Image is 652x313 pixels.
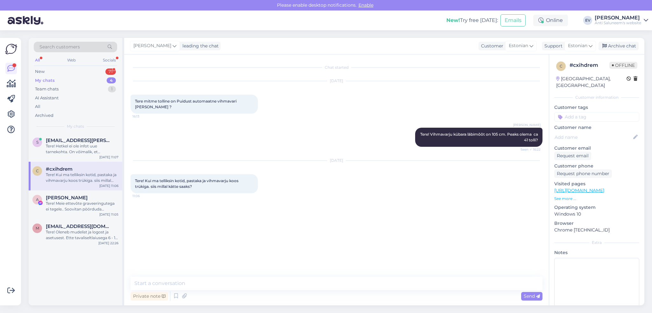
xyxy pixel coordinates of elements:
[105,68,116,75] div: 71
[5,43,17,55] img: Askly Logo
[35,103,40,110] div: All
[46,166,73,172] span: #cxihdrem
[554,124,639,131] p: Customer name
[35,95,59,101] div: AI Assistant
[554,145,639,152] p: Customer email
[46,201,118,212] div: Tere! Meie ettevõte graveeringutega ei tegele.. Soovitan pöörduda [DOMAIN_NAME] Vene [PERSON_NAME...
[98,241,118,245] div: [DATE] 22:26
[533,15,568,26] div: Online
[554,104,639,111] p: Customer tags
[66,56,77,64] div: Web
[107,77,116,84] div: 4
[554,169,612,178] div: Request phone number
[570,61,609,69] div: # cxihdrem
[595,15,641,20] div: [PERSON_NAME]
[108,86,116,92] div: 1
[568,42,587,49] span: Estonian
[599,42,639,50] div: Archive chat
[135,99,237,109] span: Tere mitme tolline on Puidust automaatne vihmavari [PERSON_NAME] ?
[554,220,639,227] p: Browser
[609,62,637,69] span: Offline
[35,86,59,92] div: Team chats
[46,172,118,183] div: Tere! Kui ma telliksin kotid, pastaka ja vihmavarju koos trükiga. siis millal kätte saaks?
[554,163,639,169] p: Customer phone
[36,168,39,173] span: c
[36,226,39,231] span: M
[517,147,541,152] span: Seen ✓ 16:22
[446,17,498,24] div: Try free [DATE]:
[500,14,526,26] button: Emails
[554,188,604,193] a: [URL][DOMAIN_NAME]
[554,249,639,256] p: Notes
[132,194,156,198] span: 11:06
[542,43,563,49] div: Support
[102,56,117,64] div: Socials
[131,65,542,70] div: Chat started
[554,95,639,100] div: Customer information
[513,123,541,127] span: [PERSON_NAME]
[554,152,591,160] div: Request email
[99,212,118,217] div: [DATE] 11:05
[39,44,80,50] span: Search customers
[420,132,539,142] span: Tere! Vihmavarju kübara läbimõõt on 105 cm. Peaks olema ca 41 tolli?
[357,2,375,8] span: Enable
[67,124,84,129] span: My chats
[509,42,528,49] span: Estonian
[35,112,53,119] div: Archived
[180,43,219,49] div: leading the chat
[131,158,542,163] div: [DATE]
[46,229,118,241] div: Tere! Oleneb mudelist ja logost ja asetusest. Ette tavaliseltlaiusega 6 - 10 cm.
[46,224,112,229] span: Madismaeste@gmail.com
[595,15,648,25] a: [PERSON_NAME]Anti Saluneem's website
[99,183,118,188] div: [DATE] 11:06
[46,143,118,155] div: Tere! Hetkel ei ole infot uue tarnekohta. On võimalik, et [PERSON_NAME] tulegi juurde. Ehk leiate...
[555,134,632,141] input: Add name
[556,75,627,89] div: [GEOGRAPHIC_DATA], [GEOGRAPHIC_DATA]
[478,43,503,49] div: Customer
[524,293,540,299] span: Send
[133,42,171,49] span: [PERSON_NAME]
[554,227,639,233] p: Chrome [TECHNICAL_ID]
[554,204,639,211] p: Operating system
[560,64,563,68] span: c
[36,197,39,202] span: A
[99,155,118,160] div: [DATE] 11:07
[46,138,112,143] span: sini.jurva@finlight.fi
[46,195,88,201] span: Anna Sirotkin
[131,78,542,84] div: [DATE]
[554,181,639,187] p: Visited pages
[35,68,45,75] div: New
[131,292,168,301] div: Private note
[554,112,639,122] input: Add a tag
[35,77,55,84] div: My chats
[554,240,639,245] div: Extra
[554,211,639,217] p: Windows 10
[595,20,641,25] div: Anti Saluneem's website
[135,178,239,189] span: Tere! Kui ma telliksin kotid, pastaka ja vihmavarju koos trükiga. siis millal kätte saaks?
[36,140,39,145] span: s
[554,196,639,202] p: See more ...
[446,17,460,23] b: New!
[34,56,41,64] div: All
[132,114,156,119] span: 16:13
[583,16,592,25] div: EV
